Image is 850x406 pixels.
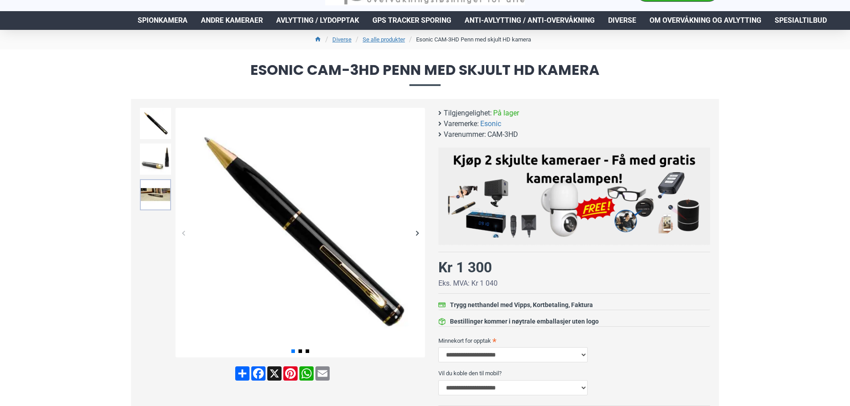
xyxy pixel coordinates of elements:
span: Go to slide 3 [306,349,309,353]
label: Minnekort for opptak [438,333,710,348]
a: Email [315,366,331,381]
a: Facebook [250,366,266,381]
div: Previous slide [176,225,191,241]
b: Varenummer: [444,129,486,140]
a: Pinterest [282,366,298,381]
span: Andre kameraer [201,15,263,26]
a: Anti-avlytting / Anti-overvåkning [458,11,601,30]
img: Esonic CAM-3HD Spionpenn med skjult HD kamera - SpyGadgets.no [140,144,171,175]
a: Om overvåkning og avlytting [643,11,768,30]
img: Esonic CAM-3HD Spionpenn med skjult HD kamera - SpyGadgets.no [176,108,425,357]
div: Kr 1 300 [438,257,492,278]
a: Share [234,366,250,381]
a: Avlytting / Lydopptak [270,11,366,30]
span: På lager [493,108,519,119]
b: Tilgjengelighet: [444,108,492,119]
a: Spesialtilbud [768,11,834,30]
span: GPS Tracker Sporing [372,15,451,26]
div: Trygg netthandel med Vipps, Kortbetaling, Faktura [450,300,593,310]
span: Go to slide 1 [291,349,295,353]
a: Esonic [480,119,501,129]
span: CAM-3HD [487,129,518,140]
span: Anti-avlytting / Anti-overvåkning [465,15,595,26]
span: Spionkamera [138,15,188,26]
span: Avlytting / Lydopptak [276,15,359,26]
img: Kjøp 2 skjulte kameraer – Få med gratis kameralampe! [445,152,703,238]
label: Vil du koble den til mobil? [438,366,710,380]
div: Bestillinger kommer i nøytrale emballasjer uten logo [450,317,599,326]
a: Se alle produkter [363,35,405,44]
span: Om overvåkning og avlytting [650,15,761,26]
span: Spesialtilbud [775,15,827,26]
span: Diverse [608,15,636,26]
a: X [266,366,282,381]
a: Diverse [601,11,643,30]
div: Next slide [409,225,425,241]
a: Andre kameraer [194,11,270,30]
a: WhatsApp [298,366,315,381]
span: Esonic CAM-3HD Penn med skjult HD kamera [131,63,719,86]
a: Spionkamera [131,11,194,30]
a: GPS Tracker Sporing [366,11,458,30]
b: Varemerke: [444,119,479,129]
a: Diverse [332,35,351,44]
span: Go to slide 2 [298,349,302,353]
img: Esonic CAM-3HD Spionpenn med skjult HD kamera - SpyGadgets.no [140,108,171,139]
img: Esonic CAM-3HD Spionpenn med skjult HD kamera - SpyGadgets.no [140,179,171,210]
